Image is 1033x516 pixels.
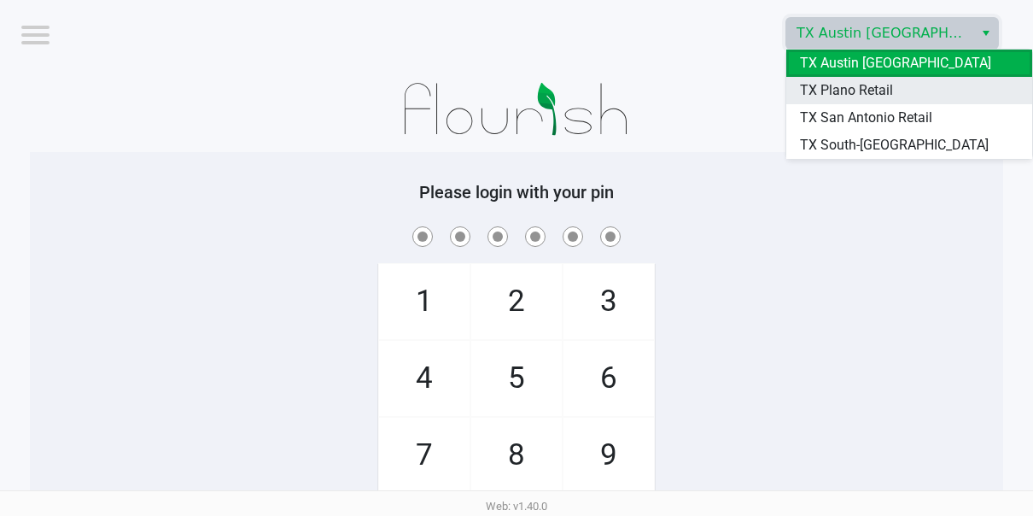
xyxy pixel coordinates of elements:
[800,135,1018,176] span: TX South-[GEOGRAPHIC_DATA] Retail
[379,418,470,493] span: 7
[563,264,654,339] span: 3
[379,264,470,339] span: 1
[797,23,963,44] span: TX Austin [GEOGRAPHIC_DATA]
[563,341,654,416] span: 6
[379,341,470,416] span: 4
[471,341,562,416] span: 5
[486,500,547,513] span: Web: v1.40.0
[800,80,893,101] span: TX Plano Retail
[471,264,562,339] span: 2
[800,53,991,73] span: TX Austin [GEOGRAPHIC_DATA]
[43,182,990,202] h5: Please login with your pin
[800,108,932,128] span: TX San Antonio Retail
[563,418,654,493] span: 9
[471,418,562,493] span: 8
[973,18,998,49] button: Select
